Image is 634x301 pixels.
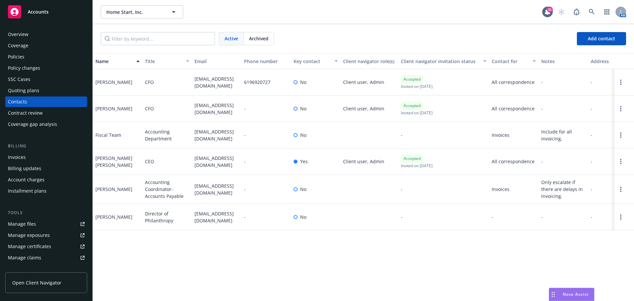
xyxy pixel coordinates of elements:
div: [PERSON_NAME] [PERSON_NAME] [95,155,140,169]
span: Add contact [588,35,615,42]
span: Home Start, Inc. [106,9,163,16]
a: Open options [617,131,625,139]
div: Contract review [8,108,43,118]
button: Client navigator role(s) [340,53,398,69]
a: Overview [5,29,87,40]
div: Manage files [8,219,36,229]
span: Nova Assist [563,291,589,297]
span: - [591,186,592,193]
span: Only escalate if there are delays in invoicing. [541,179,585,200]
div: Quoting plans [8,85,39,96]
div: Client navigator role(s) [343,58,396,65]
span: - [591,132,592,138]
a: Account charges [5,174,87,185]
span: - [541,79,543,86]
span: - [244,105,246,112]
span: - [541,158,543,165]
span: - [401,132,403,138]
span: CFO [145,105,154,112]
a: Manage BORs [5,264,87,274]
span: No [300,105,306,112]
span: - [244,186,246,193]
div: SSC Cases [8,74,30,85]
span: All correspondence [492,105,536,112]
div: [PERSON_NAME] [95,79,132,86]
span: 6196920727 [244,79,270,86]
a: Open options [617,105,625,113]
span: [EMAIL_ADDRESS][DOMAIN_NAME] [194,155,239,169]
span: [EMAIL_ADDRESS][DOMAIN_NAME] [194,210,239,224]
div: Coverage gap analysis [8,119,57,130]
div: Coverage [8,40,28,51]
span: - [591,213,592,220]
div: Email [194,58,239,65]
div: Contacts [8,96,27,107]
div: Client navigator invitation status [401,58,479,65]
div: Manage BORs [8,264,39,274]
button: Nova Assist [549,288,594,301]
div: Billing [5,143,87,149]
a: Report a Bug [570,5,583,19]
span: - [591,105,592,112]
input: Filter by keyword... [101,32,215,45]
span: All correspondence [492,79,536,86]
a: Start snowing [555,5,568,19]
div: Name [95,58,132,65]
a: Invoices [5,152,87,163]
div: Manage exposures [8,230,50,241]
div: Contact for [492,58,529,65]
button: Add contact [577,32,626,45]
a: Policies [5,52,87,62]
a: Contacts [5,96,87,107]
div: Notes [541,58,585,65]
a: Accounts [5,3,87,21]
div: Policies [8,52,24,62]
span: Include for all invoicing. [541,128,585,142]
span: - [244,132,246,138]
span: - [492,213,493,220]
span: - [401,186,403,193]
span: No [300,213,306,220]
span: Active [225,35,238,42]
button: Key contact [291,53,340,69]
span: Manage exposures [5,230,87,241]
span: Open Client Navigator [12,279,61,286]
div: [PERSON_NAME] [95,213,132,220]
span: Invited on [DATE] [401,163,433,169]
span: Client user, Admin [343,105,384,112]
span: [EMAIL_ADDRESS][DOMAIN_NAME] [194,102,239,116]
a: Manage files [5,219,87,229]
div: Billing updates [8,163,41,174]
span: Accepted [404,156,421,162]
span: - [401,213,403,220]
a: Coverage [5,40,87,51]
a: Open options [617,185,625,193]
a: Open options [617,213,625,221]
span: Accepted [404,103,421,109]
span: Yes [300,158,308,165]
a: Open options [617,158,625,166]
div: Key contact [294,58,331,65]
span: Accounts [28,9,49,15]
a: SSC Cases [5,74,87,85]
button: Home Start, Inc. [101,5,183,19]
span: No [300,186,306,193]
div: Policy changes [8,63,40,73]
span: Invited on [DATE] [401,110,433,116]
div: 31 [547,7,553,13]
a: Coverage gap analysis [5,119,87,130]
span: - [591,158,592,165]
button: Contact for [489,53,539,69]
span: - [244,158,246,165]
span: - [541,213,543,220]
div: Manage certificates [8,241,51,252]
span: Client user, Admin [343,79,384,86]
span: Invited on [DATE] [401,84,433,89]
span: [EMAIL_ADDRESS][DOMAIN_NAME] [194,182,239,196]
span: Invoices [492,186,536,193]
span: Director of Philanthropy [145,210,189,224]
div: Manage claims [8,252,41,263]
span: - [591,79,592,86]
div: [PERSON_NAME] [95,186,132,193]
div: Phone number [244,58,288,65]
